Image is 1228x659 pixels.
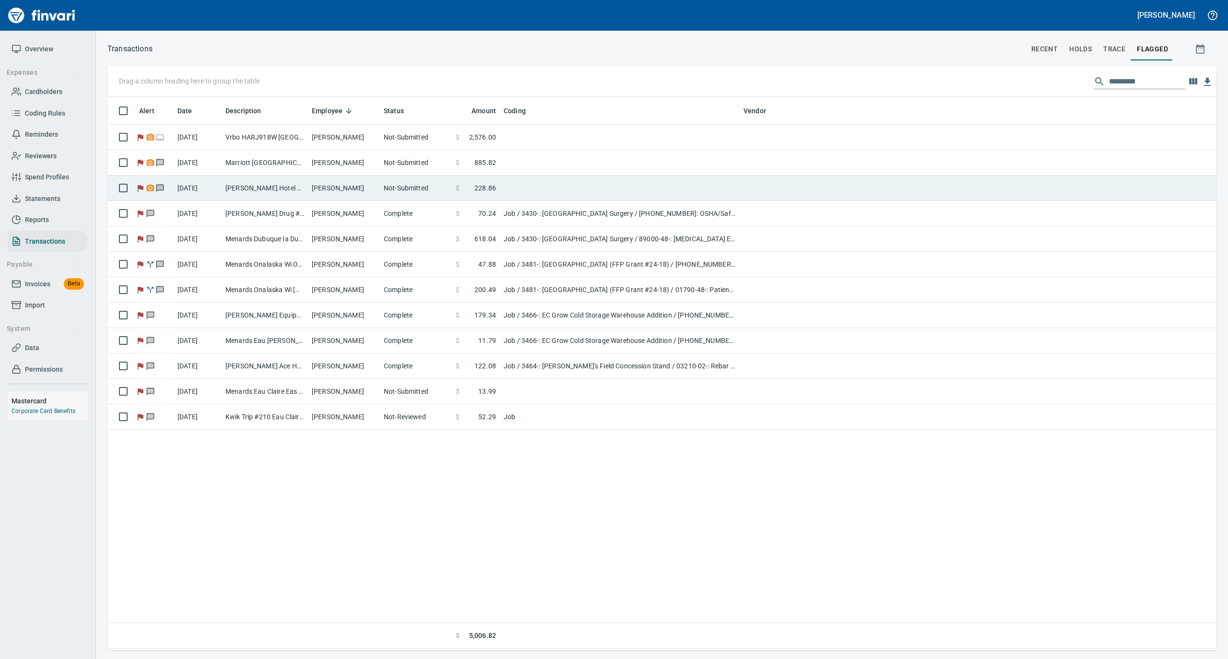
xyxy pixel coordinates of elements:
button: [PERSON_NAME] [1135,8,1197,23]
span: $ [456,361,460,371]
td: Vrbo HARJ918W [GEOGRAPHIC_DATA] [GEOGRAPHIC_DATA] [222,125,308,150]
td: Menards Dubuque Ia Dubuque [GEOGRAPHIC_DATA] [222,226,308,252]
span: Has messages [155,159,165,165]
span: Amount [472,105,496,117]
nav: breadcrumb [107,43,153,55]
td: Menards Eau [PERSON_NAME] [PERSON_NAME] Eau [PERSON_NAME] [222,328,308,353]
span: Status [384,105,416,117]
span: Vendor [744,105,766,117]
span: 179.34 [474,310,496,320]
span: Status [384,105,404,117]
td: [PERSON_NAME] [308,404,380,430]
td: Job [500,404,740,430]
td: [PERSON_NAME] Hotel & Suit [GEOGRAPHIC_DATA] [GEOGRAPHIC_DATA] [222,176,308,201]
td: Job / 3430-: [GEOGRAPHIC_DATA] Surgery / 89000-48-: [MEDICAL_DATA] Expenses / 8: Indirects [500,226,740,252]
span: $ [456,412,460,422]
button: Download table [1200,75,1215,89]
a: Transactions [8,231,88,252]
td: [PERSON_NAME] [308,176,380,201]
button: Choose columns to display [1186,74,1200,89]
span: Import [25,299,45,311]
td: Not-Submitted [380,125,452,150]
td: Not-Submitted [380,150,452,176]
span: Employee [312,105,342,117]
span: 13.99 [478,387,496,396]
td: [DATE] [174,379,222,404]
td: Kwik Trip #210 Eau Claire WI [222,404,308,430]
span: Has messages [145,388,155,394]
span: Reminders [25,129,58,141]
a: Statements [8,188,88,210]
span: Expenses [7,67,79,79]
span: Has messages [155,185,165,191]
span: Alert [139,105,154,117]
span: Date [177,105,205,117]
span: $ [456,183,460,193]
span: Has messages [145,312,155,318]
span: $ [456,387,460,396]
span: Spend Profiles [25,171,69,183]
p: Drag a column heading here to group the table [119,76,260,86]
span: $ [456,158,460,167]
td: Complete [380,277,452,303]
img: Finvari [6,4,78,27]
span: Has messages [145,210,155,216]
span: 228.86 [474,183,496,193]
span: System [7,323,79,335]
a: Cardholders [8,81,88,103]
span: Payable [7,259,79,271]
span: Coding Rules [25,107,65,119]
td: [PERSON_NAME] Equipment&Supp Eau Claire WI [222,303,308,328]
td: Job / 3466-: EC Grow Cold Storage Warehouse Addition / [PHONE_NUMBER]: SOG - Construction & Edge ... [500,328,740,353]
span: Statements [25,193,60,205]
span: Coding [504,105,526,117]
td: Menards Onalaska Wi [GEOGRAPHIC_DATA] WI - temp door and knob [222,277,308,303]
span: Flagged [135,388,145,394]
p: Transactions [107,43,153,55]
td: Not-Submitted [380,176,452,201]
span: Flagged [135,159,145,165]
span: Flagged [135,261,145,267]
td: [PERSON_NAME] Ace Home Cente Blk River Fls WI [222,353,308,379]
td: Menards Onalaska Wi Onalaska WI - consumibles / tax [222,252,308,277]
span: Description [225,105,274,117]
button: Expenses [3,64,83,82]
span: trace [1103,43,1125,55]
span: 52.29 [478,412,496,422]
span: Amount [459,105,496,117]
td: [DATE] [174,353,222,379]
span: Flagged [135,363,145,369]
span: 70.24 [478,209,496,218]
span: Split transaction [145,261,155,267]
td: [PERSON_NAME] [308,201,380,226]
span: Reviewers [25,150,57,162]
span: Receipt Required [145,159,155,165]
td: [DATE] [174,150,222,176]
a: Data [8,337,88,359]
span: 618.04 [474,234,496,244]
a: InvoicesBeta [8,273,88,295]
span: Has messages [155,261,165,267]
a: Coding Rules [8,103,88,124]
td: [DATE] [174,176,222,201]
span: Receipt Required [145,134,155,140]
button: Payable [3,256,83,273]
span: Description [225,105,261,117]
td: [PERSON_NAME] [308,303,380,328]
td: [DATE] [174,125,222,150]
span: Split transaction [145,286,155,293]
td: [DATE] [174,201,222,226]
span: $ [456,234,460,244]
a: Overview [8,38,88,60]
span: Flagged [135,235,145,242]
span: Has messages [145,337,155,343]
span: recent [1031,43,1058,55]
span: 11.79 [478,336,496,345]
td: Job / 3430-: [GEOGRAPHIC_DATA] Surgery / [PHONE_NUMBER]: OSHA/Safety CM/GC / 8: Indirects [500,201,740,226]
span: Transactions [25,235,65,247]
a: Import [8,294,88,316]
span: Vendor [744,105,779,117]
span: Employee [312,105,355,117]
span: Flagged [135,413,145,420]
